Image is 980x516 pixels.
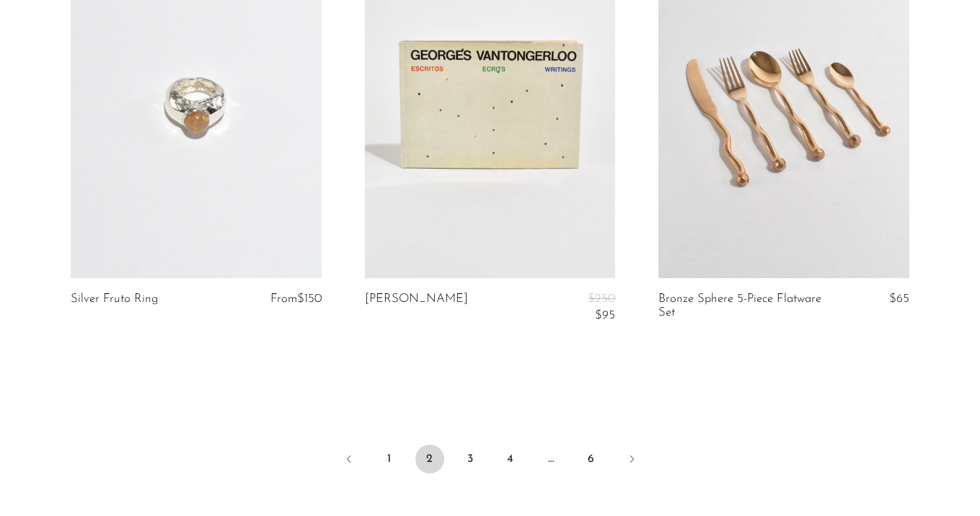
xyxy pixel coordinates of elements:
[335,445,363,476] a: Previous
[617,445,646,476] a: Next
[456,445,485,473] a: 3
[71,293,158,306] a: Silver Fruto Ring
[889,293,909,305] span: $65
[365,293,468,322] a: [PERSON_NAME]
[595,309,615,321] span: $95
[297,293,322,305] span: $150
[537,445,565,473] span: …
[255,293,321,306] div: From
[577,445,606,473] a: 6
[588,293,615,305] span: $250
[375,445,404,473] a: 1
[658,293,825,319] a: Bronze Sphere 5-Piece Flatware Set
[496,445,525,473] a: 4
[415,445,444,473] span: 2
